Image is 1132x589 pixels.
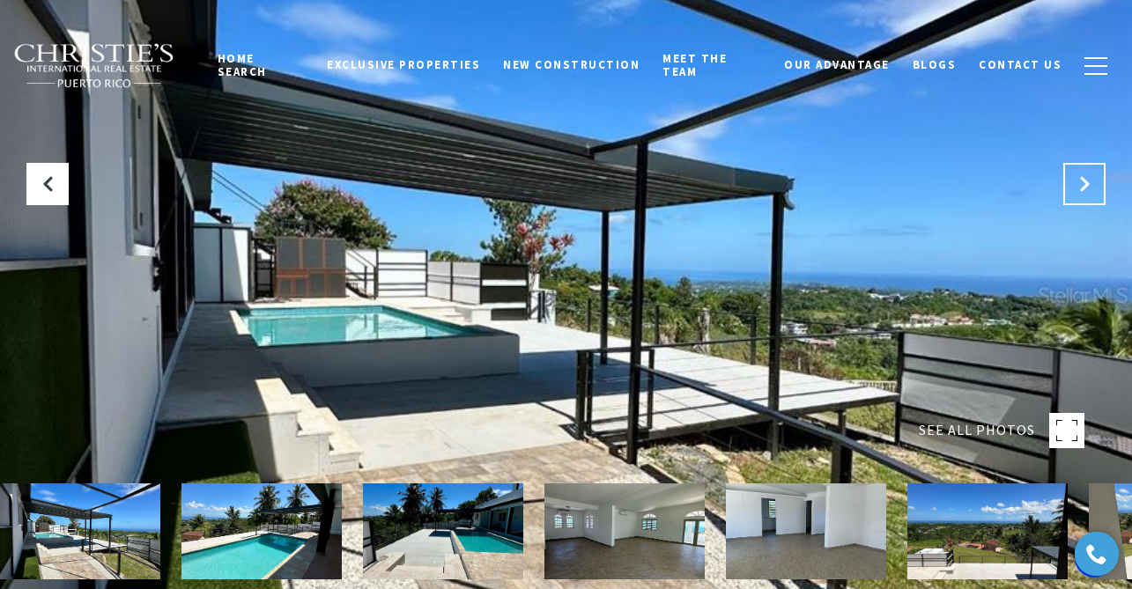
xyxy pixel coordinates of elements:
a: Blogs [901,48,968,82]
button: Previous Slide [26,163,69,205]
a: Home Search [206,42,315,88]
button: button [1073,40,1119,92]
a: Exclusive Properties [315,48,492,82]
a: Our Advantage [773,48,901,82]
img: Carr. 414 KM 11.3 [726,483,886,579]
img: Carr. 414 KM 11.3 [363,483,523,579]
a: New Construction [492,48,651,82]
span: Our Advantage [784,57,890,72]
a: Meet the Team [651,42,773,88]
span: Blogs [913,57,957,72]
img: Carr. 414 KM 11.3 [544,483,705,579]
span: SEE ALL PHOTOS [919,419,1035,442]
img: Carr. 414 KM 11.3 [907,483,1068,579]
img: Carr. 414 KM 11.3 [181,483,342,579]
span: Exclusive Properties [327,57,480,72]
button: Next Slide [1063,163,1106,205]
span: New Construction [503,57,640,72]
span: Contact Us [979,57,1062,72]
img: Christie's International Real Estate black text logo [13,43,175,89]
